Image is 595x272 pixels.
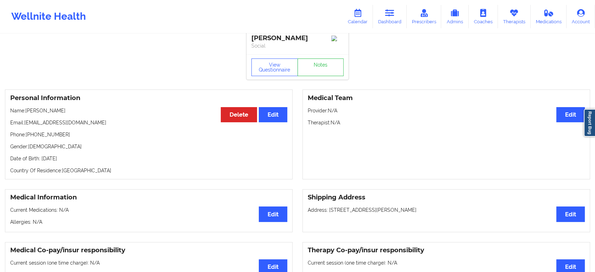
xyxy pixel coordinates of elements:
[10,143,287,150] p: Gender: [DEMOGRAPHIC_DATA]
[221,107,257,122] button: Delete
[343,5,373,28] a: Calendar
[10,259,287,266] p: Current session (one time charge): N/A
[498,5,531,28] a: Therapists
[10,193,287,202] h3: Medical Information
[10,246,287,254] h3: Medical Co-pay/insur responsibility
[441,5,469,28] a: Admins
[407,5,441,28] a: Prescribers
[308,119,585,126] p: Therapist: N/A
[308,94,585,102] h3: Medical Team
[259,107,287,122] button: Edit
[10,206,287,214] p: Current Medications: N/A
[259,206,287,222] button: Edit
[251,42,344,49] p: Social
[251,34,344,42] div: [PERSON_NAME]
[10,131,287,138] p: Phone: [PHONE_NUMBER]
[531,5,567,28] a: Medications
[297,58,344,76] a: Notes
[373,5,407,28] a: Dashboard
[10,107,287,114] p: Name: [PERSON_NAME]
[308,259,585,266] p: Current session (one time charge): N/A
[10,218,287,225] p: Allergies: N/A
[308,107,585,114] p: Provider: N/A
[566,5,595,28] a: Account
[469,5,498,28] a: Coaches
[251,58,298,76] button: View Questionnaire
[331,36,344,41] img: Image%2Fplaceholer-image.png
[308,206,585,214] p: Address: [STREET_ADDRESS][PERSON_NAME]
[10,119,287,126] p: Email: [EMAIL_ADDRESS][DOMAIN_NAME]
[584,109,595,137] a: Report Bug
[10,167,287,174] p: Country Of Residence: [GEOGRAPHIC_DATA]
[10,94,287,102] h3: Personal Information
[10,155,287,162] p: Date of Birth: [DATE]
[308,193,585,202] h3: Shipping Address
[556,107,585,122] button: Edit
[556,206,585,222] button: Edit
[308,246,585,254] h3: Therapy Co-pay/insur responsibility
